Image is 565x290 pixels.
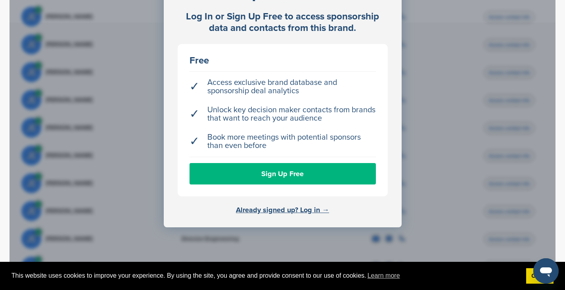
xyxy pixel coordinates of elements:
a: dismiss cookie message [526,268,554,284]
div: Log In or Sign Up Free to access sponsorship data and contacts from this brand. [178,11,388,34]
span: This website uses cookies to improve your experience. By using the site, you agree and provide co... [11,270,520,282]
li: Unlock key decision maker contacts from brands that want to reach your audience [190,102,376,127]
span: ✓ [190,137,199,146]
a: Sign Up Free [190,163,376,184]
a: Already signed up? Log in → [236,205,329,214]
iframe: Button to launch messaging window [533,258,559,284]
a: learn more about cookies [366,270,401,282]
li: Book more meetings with potential sponsors than even before [190,129,376,154]
span: ✓ [190,83,199,91]
li: Access exclusive brand database and sponsorship deal analytics [190,75,376,99]
span: ✓ [190,110,199,118]
div: Free [190,56,376,65]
